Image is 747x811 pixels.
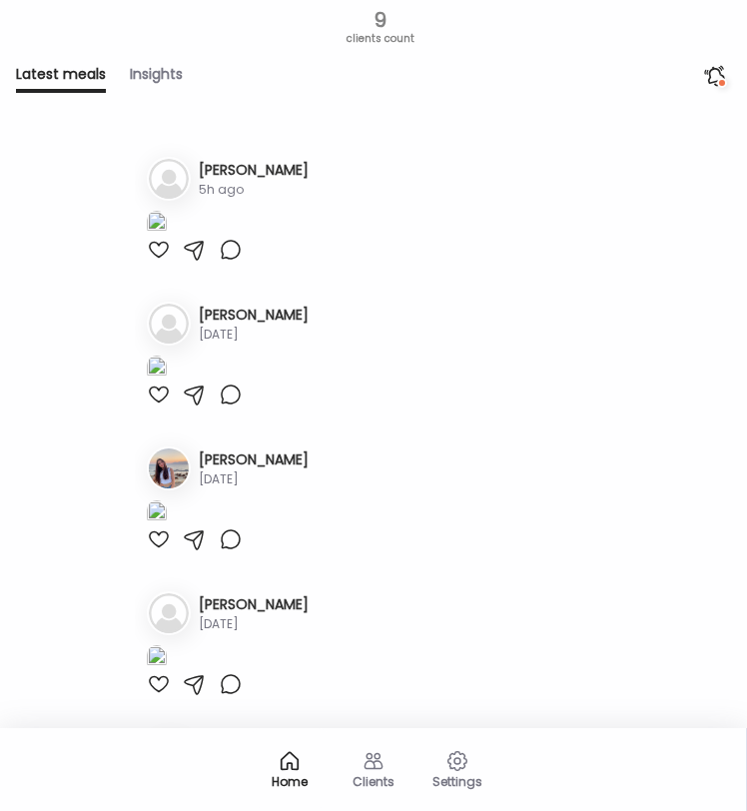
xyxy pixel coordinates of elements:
[199,594,309,615] h3: [PERSON_NAME]
[254,775,326,788] div: Home
[149,593,189,633] img: bg-avatar-default.svg
[199,470,309,488] div: [DATE]
[199,181,309,199] div: 5h ago
[199,615,309,633] div: [DATE]
[147,356,167,383] img: images%2FYRpqHssllzNLVA3EkXfLb04zFx22%2FC9gpWeFASuQcqYHV2tMw%2Fs6yHwjA6yW6FyRo5n85H_1080
[149,159,189,199] img: bg-avatar-default.svg
[147,211,167,238] img: images%2FA9GghMwtigScxU1LTr3Vioo8pcE2%2Frdzf9of8SJkmsSK5q0x1%2FrR02vVtbkBExqBvng13N_1080
[338,775,409,788] div: Clients
[149,448,189,488] img: avatars%2FGNyCu3cYx8WY8IcGJjumeHKhbsO2
[199,305,309,326] h3: [PERSON_NAME]
[147,500,167,527] img: images%2FGNyCu3cYx8WY8IcGJjumeHKhbsO2%2Fyu74Qqy2eESFaXJpYTnc%2FSLLgkCNfZOqTxz4exyao_1080
[199,449,309,470] h3: [PERSON_NAME]
[199,160,309,181] h3: [PERSON_NAME]
[421,775,493,788] div: Settings
[149,304,189,344] img: bg-avatar-default.svg
[147,645,167,672] img: images%2FrSH95L2TOwNVdMkyIXuTSGTyVf72%2FRyvJ190TCl7fuKvjcDCd%2Fqpc2CfEUREhKaSL0Ag00_1080
[16,64,106,93] div: Latest meals
[130,64,183,93] div: Insights
[199,326,309,344] div: [DATE]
